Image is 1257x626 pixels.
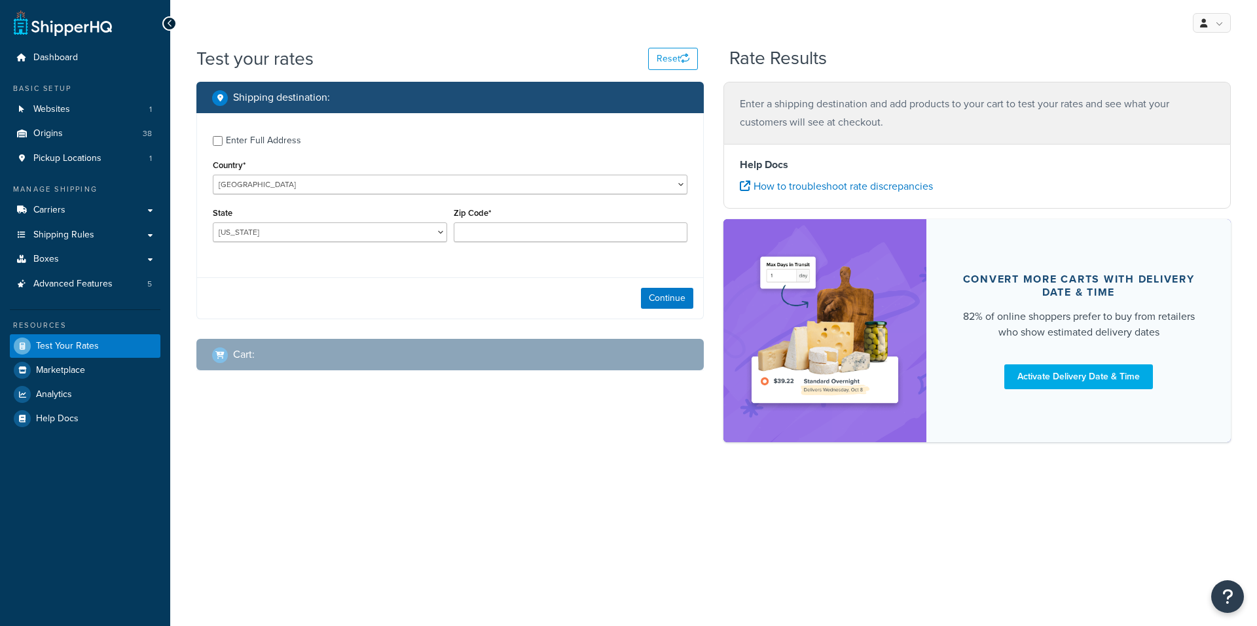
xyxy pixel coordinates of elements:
h1: Test your rates [196,46,314,71]
span: Carriers [33,205,65,216]
div: Manage Shipping [10,184,160,195]
a: Shipping Rules [10,223,160,247]
div: Enter Full Address [226,131,301,150]
label: Zip Code* [454,208,491,218]
span: 1 [149,104,152,115]
li: Pickup Locations [10,147,160,171]
span: Advanced Features [33,279,113,290]
a: Analytics [10,383,160,406]
button: Continue [641,288,693,309]
h2: Shipping destination : [233,92,330,103]
span: 1 [149,153,152,164]
h4: Help Docs [740,157,1214,173]
a: Marketplace [10,358,160,382]
span: Origins [33,128,63,139]
a: Pickup Locations1 [10,147,160,171]
a: Help Docs [10,407,160,430]
div: Resources [10,320,160,331]
a: Boxes [10,247,160,271]
li: Advanced Features [10,272,160,296]
span: Pickup Locations [33,153,101,164]
label: Country* [213,160,246,170]
span: Boxes [33,254,59,265]
div: Convert more carts with delivery date & time [958,273,1199,299]
span: Shipping Rules [33,230,94,241]
div: Basic Setup [10,83,160,94]
img: feature-image-ddt-36eae7f7280da8017bfb280eaccd9c446f90b1fe08728e4019434db127062ab4.png [743,239,907,423]
label: State [213,208,232,218]
span: Marketplace [36,365,85,376]
input: Enter Full Address [213,136,223,146]
a: How to troubleshoot rate discrepancies [740,179,933,194]
button: Reset [648,48,698,70]
button: Open Resource Center [1211,580,1244,613]
div: 82% of online shoppers prefer to buy from retailers who show estimated delivery dates [958,309,1199,340]
span: Dashboard [33,52,78,63]
a: Dashboard [10,46,160,70]
span: Help Docs [36,413,79,425]
li: Websites [10,97,160,122]
a: Carriers [10,198,160,222]
a: Origins38 [10,122,160,146]
a: Test Your Rates [10,334,160,358]
h2: Cart : [233,349,255,360]
a: Advanced Features5 [10,272,160,296]
h2: Rate Results [729,48,827,69]
li: Origins [10,122,160,146]
a: Websites1 [10,97,160,122]
span: Test Your Rates [36,341,99,352]
span: Websites [33,104,70,115]
span: Analytics [36,389,72,400]
span: 38 [143,128,152,139]
span: 5 [147,279,152,290]
a: Activate Delivery Date & Time [1004,364,1153,389]
p: Enter a shipping destination and add products to your cart to test your rates and see what your c... [740,95,1214,131]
